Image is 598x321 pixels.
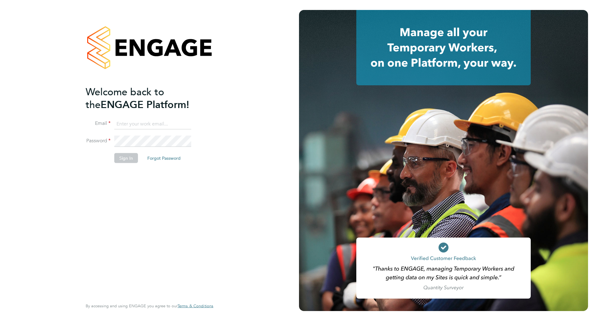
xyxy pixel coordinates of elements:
a: Terms & Conditions [178,304,213,309]
button: Forgot Password [142,153,186,163]
span: By accessing and using ENGAGE you agree to our [86,303,213,309]
span: Welcome back to the [86,86,164,111]
label: Email [86,120,111,127]
h2: ENGAGE Platform! [86,85,207,111]
input: Enter your work email... [114,118,191,130]
button: Sign In [114,153,138,163]
label: Password [86,138,111,144]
